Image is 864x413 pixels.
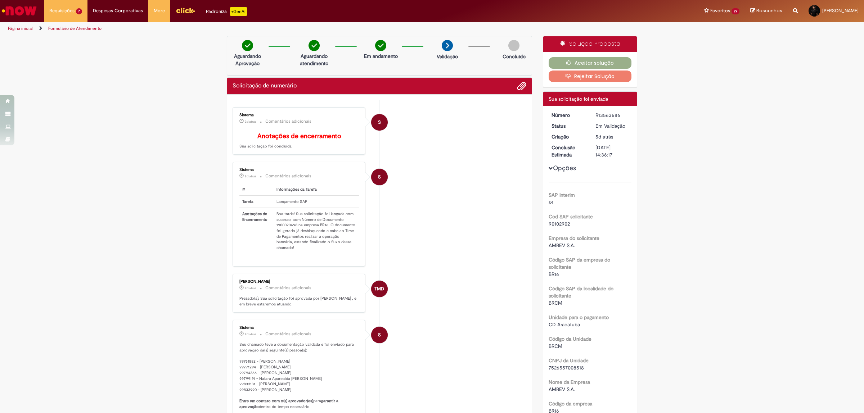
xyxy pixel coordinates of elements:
h2: Solicitação de numerário Histórico de tíquete [233,83,297,89]
b: Anotações de encerramento [257,132,341,140]
img: img-circle-grey.png [508,40,519,51]
p: Em andamento [364,53,398,60]
b: Código SAP da empresa do solicitante [549,257,610,270]
span: AMBEV S.A. [549,386,575,392]
span: More [154,7,165,14]
span: Requisições [49,7,75,14]
small: Comentários adicionais [265,173,311,179]
img: check-circle-green.png [242,40,253,51]
p: Prezado(a), Sua solicitação foi aprovada por [PERSON_NAME] , e em breve estaremos atuando. [239,296,359,307]
span: 5d atrás [595,133,613,140]
div: Sistema [239,113,359,117]
span: [PERSON_NAME] [822,8,859,14]
div: System [371,327,388,343]
div: Solução Proposta [543,36,637,52]
img: ServiceNow [1,4,38,18]
p: Sua solicitação foi concluída. [239,133,359,149]
b: Entre em contato com o(s) aprovador(es) [239,398,313,404]
div: Sistema [239,168,359,172]
a: Rascunhos [750,8,782,14]
span: Favoritos [710,7,730,14]
span: CD Aracatuba [549,321,580,328]
span: 7526557008518 [549,364,584,371]
b: Cod SAP solicitante [549,213,593,220]
p: Concluído [503,53,526,60]
td: Boa tarde! Sua solicitação foi lançada com sucesso, com Número de Documento 1900023698 na empresa... [274,208,359,254]
b: Empresa do solicitante [549,235,599,241]
button: Rejeitar Solução [549,71,632,82]
p: Aguardando Aprovação [230,53,265,67]
dt: Conclusão Estimada [546,144,590,158]
div: 24/09/2025 15:36:13 [595,133,629,140]
th: # [239,184,274,196]
p: Validação [437,53,458,60]
time: 27/09/2025 15:38:29 [245,174,256,178]
div: R13563686 [595,112,629,119]
div: Thiago Magno Dos Santos [371,281,388,297]
span: 2d atrás [245,286,256,290]
img: check-circle-green.png [375,40,386,51]
img: check-circle-green.png [309,40,320,51]
small: Comentários adicionais [265,285,311,291]
span: BRCM [549,300,562,306]
ul: Trilhas de página [5,22,571,35]
span: S [378,168,381,186]
span: 7 [76,8,82,14]
a: Formulário de Atendimento [48,26,102,31]
span: S [378,326,381,344]
img: click_logo_yellow_360x200.png [176,5,195,16]
time: 24/09/2025 15:36:13 [595,133,613,140]
span: s4 [549,199,554,205]
span: 2d atrás [245,119,256,124]
span: S [378,114,381,131]
th: Anotações de Encerramento [239,208,274,254]
th: Tarefa [239,196,274,208]
span: AMBEV S.A. [549,242,575,249]
button: Adicionar anexos [517,81,526,91]
time: 27/09/2025 11:53:42 [245,286,256,290]
img: arrow-next.png [442,40,453,51]
span: 29 [732,8,739,14]
span: BRCM [549,343,562,349]
b: CNPJ da Unidade [549,357,589,364]
dt: Criação [546,133,590,140]
span: BR16 [549,271,559,277]
time: 27/09/2025 10:17:57 [245,332,256,336]
div: Sistema [239,326,359,330]
dt: Status [546,122,590,130]
b: Código da empresa [549,400,592,407]
div: Padroniza [206,7,247,16]
div: System [371,169,388,185]
p: Aguardando atendimento [297,53,332,67]
b: Unidade para o pagamento [549,314,609,321]
b: SAP Interim [549,192,575,198]
b: Código da Unidade [549,336,591,342]
div: Em Validação [595,122,629,130]
p: +GenAi [230,7,247,16]
button: Aceitar solução [549,57,632,69]
div: System [371,114,388,131]
span: Rascunhos [756,7,782,14]
span: 2d atrás [245,174,256,178]
div: [DATE] 14:36:17 [595,144,629,158]
time: 27/09/2025 15:38:31 [245,119,256,124]
a: Página inicial [8,26,33,31]
small: Comentários adicionais [265,331,311,337]
span: 90102902 [549,221,570,227]
dt: Número [546,112,590,119]
span: TMD [374,280,384,298]
div: [PERSON_NAME] [239,280,359,284]
b: Nome da Empresa [549,379,590,385]
small: Comentários adicionais [265,118,311,124]
span: Despesas Corporativas [93,7,143,14]
span: 2d atrás [245,332,256,336]
b: Código SAP da localidade do solicitante [549,285,613,299]
th: Informações da Tarefa [274,184,359,196]
span: Sua solicitação foi enviada [549,96,608,102]
td: Lançamento SAP [274,196,359,208]
b: garantir a aprovação [239,398,339,409]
